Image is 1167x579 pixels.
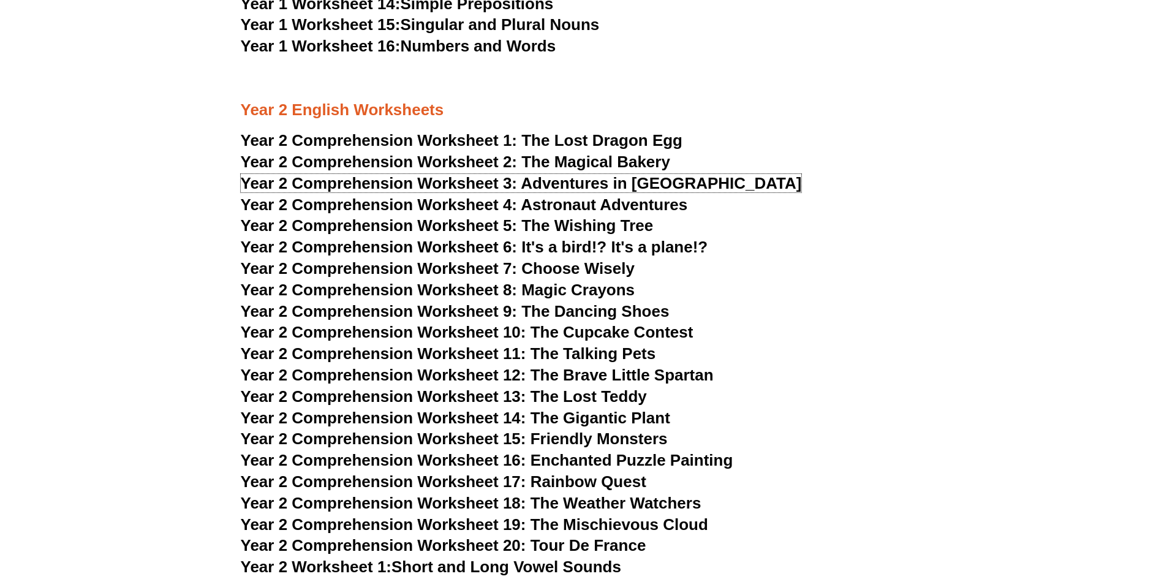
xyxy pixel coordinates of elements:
span: Year 2 Comprehension Worksheet 5: [241,216,518,235]
a: Year 2 Comprehension Worksheet 9: The Dancing Shoes [241,302,670,320]
a: Year 2 Comprehension Worksheet 10: The Cupcake Contest [241,323,693,341]
a: Year 2 Comprehension Worksheet 3: Adventures in [GEOGRAPHIC_DATA] [241,174,802,192]
a: Year 1 Worksheet 15:Singular and Plural Nouns [241,15,600,34]
iframe: Chat Widget [963,441,1167,579]
span: Year 2 Comprehension Worksheet 3: [241,174,518,192]
a: Year 2 Comprehension Worksheet 17: Rainbow Quest [241,472,646,491]
a: Year 2 Comprehension Worksheet 8: Magic Crayons [241,281,635,299]
span: Year 2 Comprehension Worksheet 1: [241,131,518,149]
h3: Year 2 English Worksheets [241,58,927,120]
a: Year 2 Comprehension Worksheet 14: The Gigantic Plant [241,409,670,427]
a: Year 2 Comprehension Worksheet 1: The Lost Dragon Egg [241,131,682,149]
span: Year 2 Worksheet 1: [241,558,392,576]
a: Year 2 Comprehension Worksheet 7: Choose Wisely [241,259,635,278]
a: Year 2 Worksheet 1:Short and Long Vowel Sounds [241,558,621,576]
span: Astronaut Adventures [521,195,687,214]
a: Year 2 Comprehension Worksheet 12: The Brave Little Spartan [241,366,714,384]
a: Year 2 Comprehension Worksheet 6: It's a bird!? It's a plane!? [241,238,708,256]
a: Year 2 Comprehension Worksheet 18: The Weather Watchers [241,494,701,512]
a: Year 2 Comprehension Worksheet 4: Astronaut Adventures [241,195,688,214]
a: Year 1 Worksheet 16:Numbers and Words [241,37,556,55]
a: Year 2 Comprehension Worksheet 20: Tour De France [241,536,646,554]
span: Choose Wisely [521,259,635,278]
a: Year 2 Comprehension Worksheet 5: The Wishing Tree [241,216,654,235]
a: Year 2 Comprehension Worksheet 13: The Lost Teddy [241,387,647,406]
span: Year 2 Comprehension Worksheet 7: [241,259,518,278]
span: Year 2 Comprehension Worksheet 4: [241,195,518,214]
a: Year 2 Comprehension Worksheet 2: The Magical Bakery [241,153,670,171]
a: Year 2 Comprehension Worksheet 11: The Talking Pets [241,344,656,363]
span: Year 1 Worksheet 15: [241,15,401,34]
a: Year 2 Comprehension Worksheet 16: Enchanted Puzzle Painting [241,451,733,469]
a: Year 2 Comprehension Worksheet 19: The Mischievous Cloud [241,515,708,534]
span: The Wishing Tree [521,216,653,235]
span: Adventures in [GEOGRAPHIC_DATA] [521,174,801,192]
span: Year 1 Worksheet 16: [241,37,401,55]
span: The Lost Dragon Egg [521,131,682,149]
span: The Magical Bakery [521,153,670,171]
a: Year 2 Comprehension Worksheet 15: Friendly Monsters [241,430,668,448]
span: Year 2 Comprehension Worksheet 2: [241,153,518,171]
